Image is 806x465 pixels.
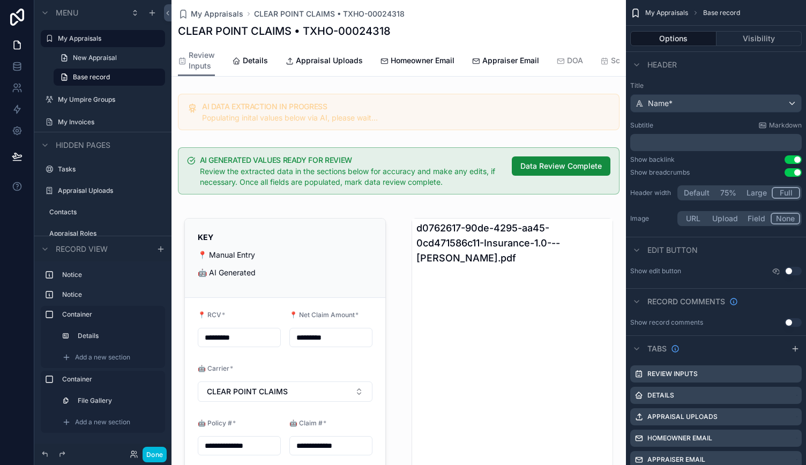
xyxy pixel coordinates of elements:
span: Add a new section [75,418,130,426]
label: Appraisal Uploads [647,412,718,421]
label: Appraisal Uploads [58,186,159,195]
span: Base record [73,73,110,81]
a: My Appraisals [178,9,243,19]
label: Details [647,391,674,400]
span: Appraisal Uploads [296,55,363,66]
div: Show backlink [630,155,675,164]
a: Base record [54,69,165,86]
label: Title [630,81,802,90]
span: Homeowner Email [391,55,454,66]
button: Field [743,213,771,224]
label: Details [78,332,154,340]
span: DOA [567,55,583,66]
label: Show edit button [630,267,681,275]
span: Record view [56,244,108,254]
label: Tasks [58,165,159,174]
label: Review Inputs [647,370,698,378]
label: Header width [630,189,673,197]
span: Edit button [647,245,698,256]
span: Details [243,55,268,66]
label: My Umpire Groups [58,95,159,104]
button: Upload [707,213,743,224]
button: None [771,213,800,224]
button: Done [143,447,167,462]
span: Menu [56,7,78,18]
label: Image [630,214,673,223]
label: Container [62,375,156,384]
div: Show breadcrumbs [630,168,690,177]
a: Appraiser Email [472,51,539,72]
label: File Gallery [78,396,154,405]
span: Schedule Inspection [611,55,684,66]
a: Review Inputs [178,46,215,77]
span: Name* [648,98,673,109]
label: Notice [62,290,156,299]
span: My Appraisals [191,9,243,19]
span: Appraiser Email [482,55,539,66]
a: Details [232,51,268,72]
div: scrollable content [630,134,802,151]
label: Appraisal Roles [49,229,159,238]
span: Hidden pages [56,140,110,151]
a: DOA [556,51,583,72]
button: Default [679,187,714,199]
a: Schedule Inspection [600,51,684,72]
div: scrollable content [34,261,171,444]
a: Markdown [758,121,802,130]
span: Review Inputs [189,50,215,71]
span: Base record [703,9,740,17]
span: Header [647,59,677,70]
label: Notice [62,271,156,279]
span: Add a new section [75,353,130,362]
button: URL [679,213,707,224]
button: Visibility [717,31,802,46]
label: Contacts [49,208,159,216]
button: 75% [714,187,742,199]
button: Name* [630,94,802,112]
span: Tabs [647,343,667,354]
a: New Appraisal [54,49,165,66]
button: Options [630,31,717,46]
label: Homeowner Email [647,434,712,442]
a: CLEAR POINT CLAIMS • TXHO-00024318 [254,9,405,19]
label: Container [62,310,156,319]
label: My Invoices [58,118,159,126]
label: My Appraisals [58,34,159,43]
a: Homeowner Email [380,51,454,72]
span: Record comments [647,296,725,307]
div: Show record comments [630,318,703,327]
span: New Appraisal [73,54,117,62]
span: My Appraisals [645,9,688,17]
button: Large [742,187,772,199]
h1: CLEAR POINT CLAIMS • TXHO-00024318 [178,24,391,39]
a: Appraisal Uploads [285,51,363,72]
label: Subtitle [630,121,653,130]
button: Full [772,187,800,199]
span: Markdown [769,121,802,130]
